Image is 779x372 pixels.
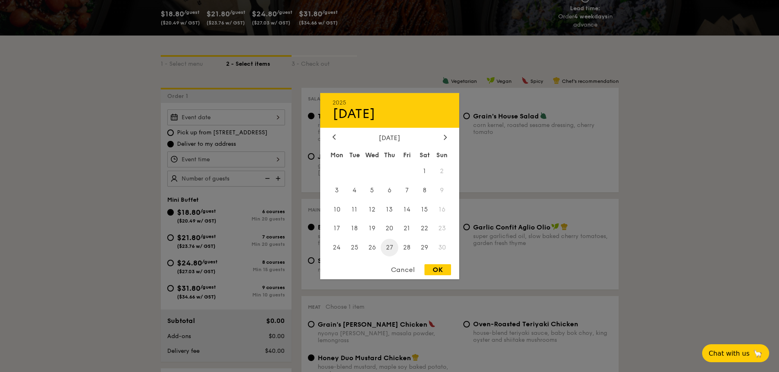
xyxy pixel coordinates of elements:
[433,147,451,162] div: Sun
[416,147,433,162] div: Sat
[328,200,346,218] span: 10
[381,239,398,256] span: 27
[363,239,381,256] span: 26
[346,181,363,199] span: 4
[381,147,398,162] div: Thu
[328,181,346,199] span: 3
[346,147,363,162] div: Tue
[398,220,416,237] span: 21
[433,162,451,180] span: 2
[328,239,346,256] span: 24
[328,147,346,162] div: Mon
[433,200,451,218] span: 16
[416,162,433,180] span: 1
[709,350,750,357] span: Chat with us
[416,181,433,199] span: 8
[702,344,769,362] button: Chat with us🦙
[381,200,398,218] span: 13
[424,264,451,275] div: OK
[398,181,416,199] span: 7
[381,181,398,199] span: 6
[332,106,447,121] div: [DATE]
[363,181,381,199] span: 5
[433,220,451,237] span: 23
[753,349,763,358] span: 🦙
[433,239,451,256] span: 30
[416,200,433,218] span: 15
[363,220,381,237] span: 19
[346,220,363,237] span: 18
[398,200,416,218] span: 14
[416,220,433,237] span: 22
[416,239,433,256] span: 29
[346,239,363,256] span: 25
[398,239,416,256] span: 28
[363,147,381,162] div: Wed
[398,147,416,162] div: Fri
[383,264,423,275] div: Cancel
[433,181,451,199] span: 9
[346,200,363,218] span: 11
[332,99,447,106] div: 2025
[363,200,381,218] span: 12
[381,220,398,237] span: 20
[332,134,447,141] div: [DATE]
[328,220,346,237] span: 17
